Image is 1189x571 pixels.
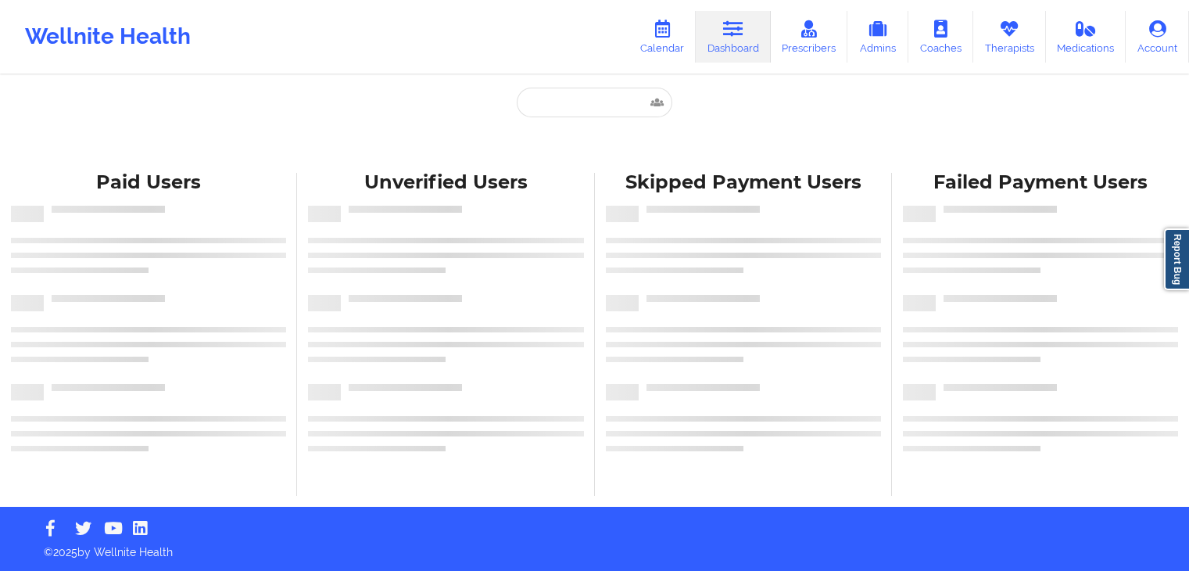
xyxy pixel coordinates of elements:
[33,533,1156,560] p: © 2025 by Wellnite Health
[903,171,1178,195] div: Failed Payment Users
[1164,228,1189,290] a: Report Bug
[771,11,848,63] a: Prescribers
[1046,11,1126,63] a: Medications
[1126,11,1189,63] a: Account
[696,11,771,63] a: Dashboard
[606,171,881,195] div: Skipped Payment Users
[908,11,973,63] a: Coaches
[629,11,696,63] a: Calendar
[973,11,1046,63] a: Therapists
[308,171,583,195] div: Unverified Users
[11,171,286,195] div: Paid Users
[847,11,908,63] a: Admins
